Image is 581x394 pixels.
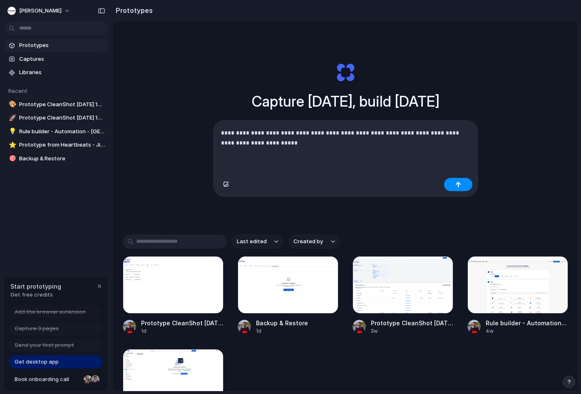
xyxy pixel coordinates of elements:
[19,114,105,122] span: Prototype CleanShot [DATE] 14.42.45@2x.png
[15,324,59,333] span: Capture 3 pages
[19,127,105,136] span: Rule builder - Automation - [GEOGRAPHIC_DATA]
[141,327,223,335] div: 1d
[19,100,105,109] span: Prototype CleanShot [DATE] 15.26.49@2x.png
[371,319,453,327] div: Prototype CleanShot [DATE] 14.42.45@2x.png
[4,139,108,151] a: ⭐Prototype from Heartbeats - Jira
[9,140,15,150] div: ⭐
[9,373,103,386] a: Book onboarding call
[19,141,105,149] span: Prototype from Heartbeats - Jira
[4,66,108,79] a: Libraries
[90,374,100,384] div: Christian Iacullo
[353,256,453,335] a: Prototype CleanShot 2025-08-14 at 14.42.45@2x.pngPrototype CleanShot [DATE] 14.42.45@2x.png3w
[467,256,568,335] a: Rule builder - Automation - JiraRule builder - Automation - [GEOGRAPHIC_DATA]4w
[486,319,568,327] div: Rule builder - Automation - [GEOGRAPHIC_DATA]
[19,68,105,77] span: Libraries
[9,127,15,136] div: 💡
[237,237,267,246] span: Last edited
[7,155,16,163] button: 🎯
[19,7,62,15] span: [PERSON_NAME]
[9,355,103,369] a: Get desktop app
[4,98,108,111] a: 🎨Prototype CleanShot [DATE] 15.26.49@2x.png
[9,100,15,109] div: 🎨
[4,125,108,138] a: 💡Rule builder - Automation - [GEOGRAPHIC_DATA]
[4,39,108,52] a: Prototypes
[4,112,108,124] a: 🚀Prototype CleanShot [DATE] 14.42.45@2x.png
[256,319,308,327] div: Backup & Restore
[293,237,323,246] span: Created by
[10,282,61,291] span: Start prototyping
[256,327,308,335] div: 1d
[19,155,105,163] span: Backup & Restore
[486,327,568,335] div: 4w
[4,4,74,17] button: [PERSON_NAME]
[9,113,15,123] div: 🚀
[15,308,86,316] span: Add the browser extension
[112,5,153,15] h2: Prototypes
[4,53,108,65] a: Captures
[252,90,439,112] h1: Capture [DATE], build [DATE]
[238,256,338,335] a: Backup & RestoreBackup & Restore1d
[8,87,27,94] span: Recent
[7,114,16,122] button: 🚀
[288,234,340,249] button: Created by
[19,41,105,50] span: Prototypes
[123,256,223,335] a: Prototype CleanShot 2025-09-01 at 15.26.49@2x.pngPrototype CleanShot [DATE] 15.26.49@2x.png1d
[83,374,93,384] div: Nicole Kubica
[9,154,15,163] div: 🎯
[15,341,74,349] span: Send your first prompt
[4,152,108,165] a: 🎯Backup & Restore
[7,127,16,136] button: 💡
[15,358,59,366] span: Get desktop app
[7,141,16,149] button: ⭐
[141,319,223,327] div: Prototype CleanShot [DATE] 15.26.49@2x.png
[7,100,16,109] button: 🎨
[232,234,283,249] button: Last edited
[19,55,105,63] span: Captures
[371,327,453,335] div: 3w
[10,291,61,299] span: Get free credits
[15,375,80,384] span: Book onboarding call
